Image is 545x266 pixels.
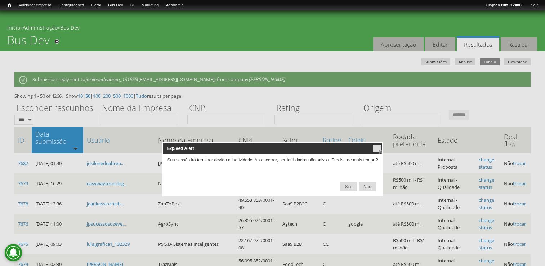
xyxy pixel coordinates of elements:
[163,154,382,176] div: Sua sessão irá terminar devido a inatividade. Ao encerrar, perderá dados não salvos. Precisa de m...
[374,146,380,155] span: close
[527,2,541,9] a: Sair
[104,2,127,9] a: Bus Dev
[55,2,88,9] a: Configurações
[15,2,55,9] a: Adicionar empresa
[482,2,527,9] a: Olájoao.ruiz_124888
[88,2,104,9] a: Geral
[162,2,187,9] a: Academia
[138,2,162,9] a: Marketing
[373,145,381,152] button: close
[340,182,357,191] button: Sim
[340,182,357,191] span: Sim
[7,3,11,8] span: Início
[167,145,357,152] span: EqSeed Alert
[359,182,376,191] button: Não
[4,2,15,9] a: Início
[127,2,138,9] a: RI
[492,3,524,7] strong: joao.ruiz_124888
